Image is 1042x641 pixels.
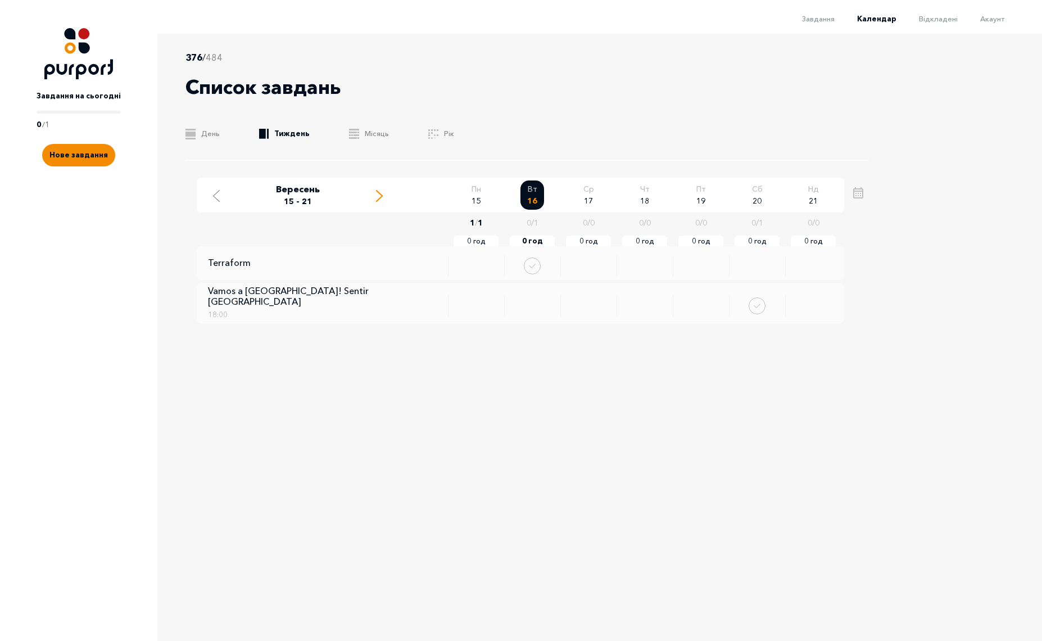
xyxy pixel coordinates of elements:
span: 0 год [678,236,723,247]
span: 0 [808,218,812,228]
a: Create new task [42,130,115,166]
span: 1 [470,218,475,228]
span: Нове завдання [49,150,108,159]
span: Сб [752,183,763,195]
span: 0 год [510,236,555,247]
img: Logo icon [44,28,113,79]
span: / [644,218,646,228]
p: Список завдань [185,73,341,102]
span: Чт [640,183,650,195]
span: 1 [478,218,483,228]
span: Пт [696,183,706,195]
span: / [587,218,590,228]
p: / [42,119,45,130]
span: / [812,218,815,228]
p: Завдання на сьогодні [37,91,121,102]
button: Open calendar [850,183,867,200]
span: 0 [583,218,587,228]
span: Завдання [802,14,835,23]
span: 0 [695,218,700,228]
span: 0 год [622,236,667,247]
span: 0 год [791,236,836,247]
button: Create new task [42,144,115,166]
span: Вт [528,183,537,195]
span: / [475,218,478,228]
a: Акаунт [958,14,1004,23]
span: Пн [472,183,481,195]
a: Vamos a [GEOGRAPHIC_DATA]! Sentir [GEOGRAPHIC_DATA] [208,286,385,307]
span: / [756,218,759,228]
span: 21 [809,195,818,207]
a: Місяць [349,128,389,139]
span: / [202,52,206,63]
span: 1 [534,218,538,228]
span: 0 [703,218,707,228]
a: Календар [835,14,896,23]
a: Тиждень [259,128,310,139]
p: Вересень [276,182,320,196]
a: День [185,128,220,139]
a: Рік [428,128,454,139]
span: / [700,218,703,228]
span: 16 [527,195,537,207]
a: Відкладені [896,14,958,23]
a: Terraform [208,258,251,268]
span: 0 год [566,236,611,247]
span: 484 [206,52,223,63]
span: 0 [527,218,531,228]
span: 17 [584,195,593,207]
span: 0 [639,218,644,228]
p: 1 [45,119,49,130]
span: Акаунт [980,14,1004,23]
span: 0 [590,218,595,228]
span: 0 [815,218,819,228]
span: Нд [808,183,819,195]
span: 15 - 21 [284,196,312,207]
button: Move to next week [371,187,388,204]
span: Відкладені [919,14,958,23]
span: 0 [751,218,756,228]
span: 376 [185,52,202,63]
span: 0 [646,218,651,228]
p: 0 [37,119,41,130]
span: 15 [472,195,481,207]
span: 1 [759,218,763,228]
span: Ср [583,183,594,195]
span: 0 год [454,236,499,247]
span: 18:00 [208,310,228,319]
span: 19 [696,195,705,207]
a: Завдання на сьогодні0/1 [37,79,121,130]
a: Завдання [780,14,835,23]
button: Move to previous week [208,187,225,204]
span: 20 [753,195,762,207]
span: Календар [857,14,896,23]
span: / [531,218,534,228]
span: 0 год [735,236,780,247]
span: 18 [640,195,649,207]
